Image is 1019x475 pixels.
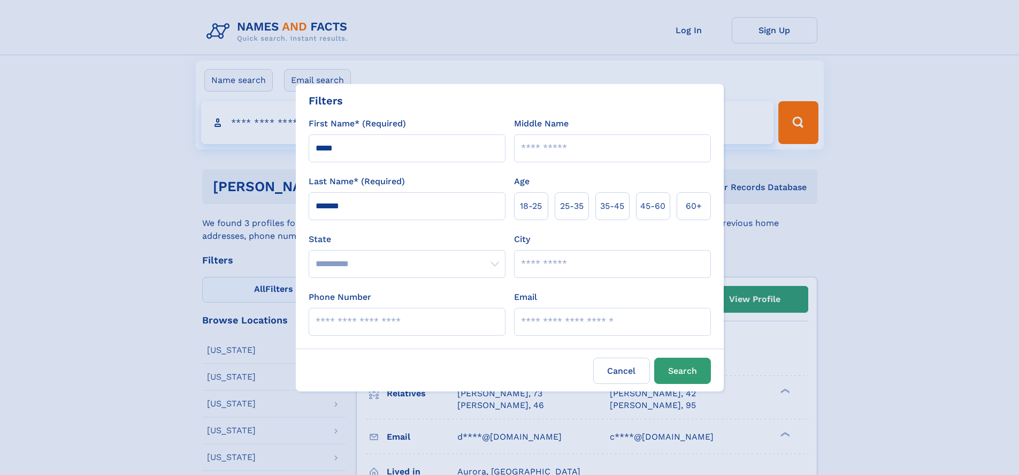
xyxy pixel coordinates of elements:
[309,117,406,130] label: First Name* (Required)
[514,233,530,246] label: City
[309,233,505,246] label: State
[654,358,711,384] button: Search
[309,291,371,304] label: Phone Number
[686,200,702,213] span: 60+
[520,200,542,213] span: 18‑25
[600,200,624,213] span: 35‑45
[514,291,537,304] label: Email
[640,200,665,213] span: 45‑60
[514,175,530,188] label: Age
[309,93,343,109] div: Filters
[309,175,405,188] label: Last Name* (Required)
[514,117,569,130] label: Middle Name
[560,200,584,213] span: 25‑35
[593,358,650,384] label: Cancel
